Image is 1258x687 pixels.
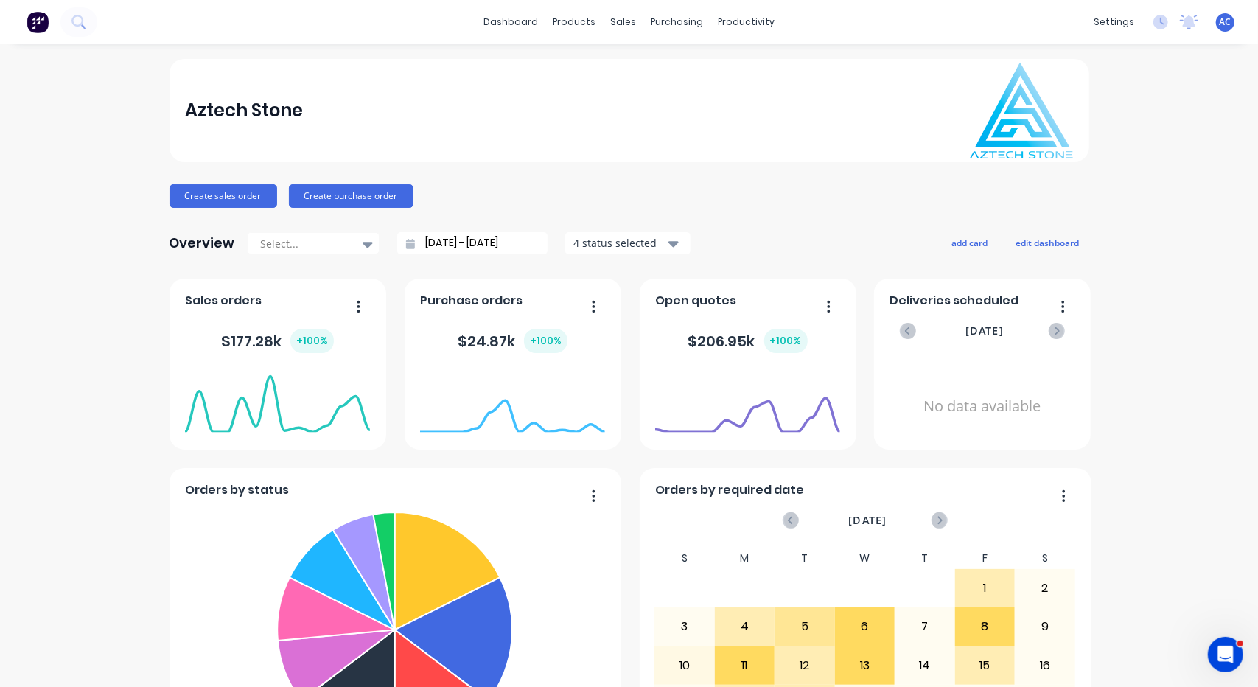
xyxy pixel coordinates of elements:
[476,11,545,33] a: dashboard
[775,647,834,684] div: 12
[1015,548,1075,569] div: S
[895,608,954,645] div: 7
[775,608,834,645] div: 5
[289,184,413,208] button: Create purchase order
[458,329,567,353] div: $ 24.87k
[955,548,1016,569] div: F
[290,329,334,353] div: + 100 %
[565,232,691,254] button: 4 status selected
[655,647,714,684] div: 10
[524,329,567,353] div: + 100 %
[655,481,804,499] span: Orders by required date
[185,481,289,499] span: Orders by status
[1016,647,1074,684] div: 16
[956,608,1015,645] div: 8
[715,548,775,569] div: M
[710,11,782,33] div: productivity
[836,608,895,645] div: 6
[185,96,303,125] div: Aztech Stone
[1016,570,1074,607] div: 2
[775,548,835,569] div: T
[764,329,808,353] div: + 100 %
[655,292,736,310] span: Open quotes
[573,235,666,251] div: 4 status selected
[170,229,235,258] div: Overview
[943,233,998,252] button: add card
[956,570,1015,607] div: 1
[654,548,715,569] div: S
[848,512,887,529] span: [DATE]
[895,647,954,684] div: 14
[545,11,603,33] div: products
[716,608,775,645] div: 4
[956,647,1015,684] div: 15
[688,329,808,353] div: $ 206.95k
[1007,233,1089,252] button: edit dashboard
[835,548,895,569] div: W
[1086,11,1142,33] div: settings
[965,323,1004,339] span: [DATE]
[1208,637,1243,672] iframe: Intercom live chat
[420,292,523,310] span: Purchase orders
[1016,608,1074,645] div: 9
[890,292,1018,310] span: Deliveries scheduled
[716,647,775,684] div: 11
[603,11,643,33] div: sales
[895,548,955,569] div: T
[221,329,334,353] div: $ 177.28k
[1220,15,1231,29] span: AC
[836,647,895,684] div: 13
[890,358,1074,455] div: No data available
[655,608,714,645] div: 3
[170,184,277,208] button: Create sales order
[643,11,710,33] div: purchasing
[27,11,49,33] img: Factory
[185,292,262,310] span: Sales orders
[970,63,1073,158] img: Aztech Stone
